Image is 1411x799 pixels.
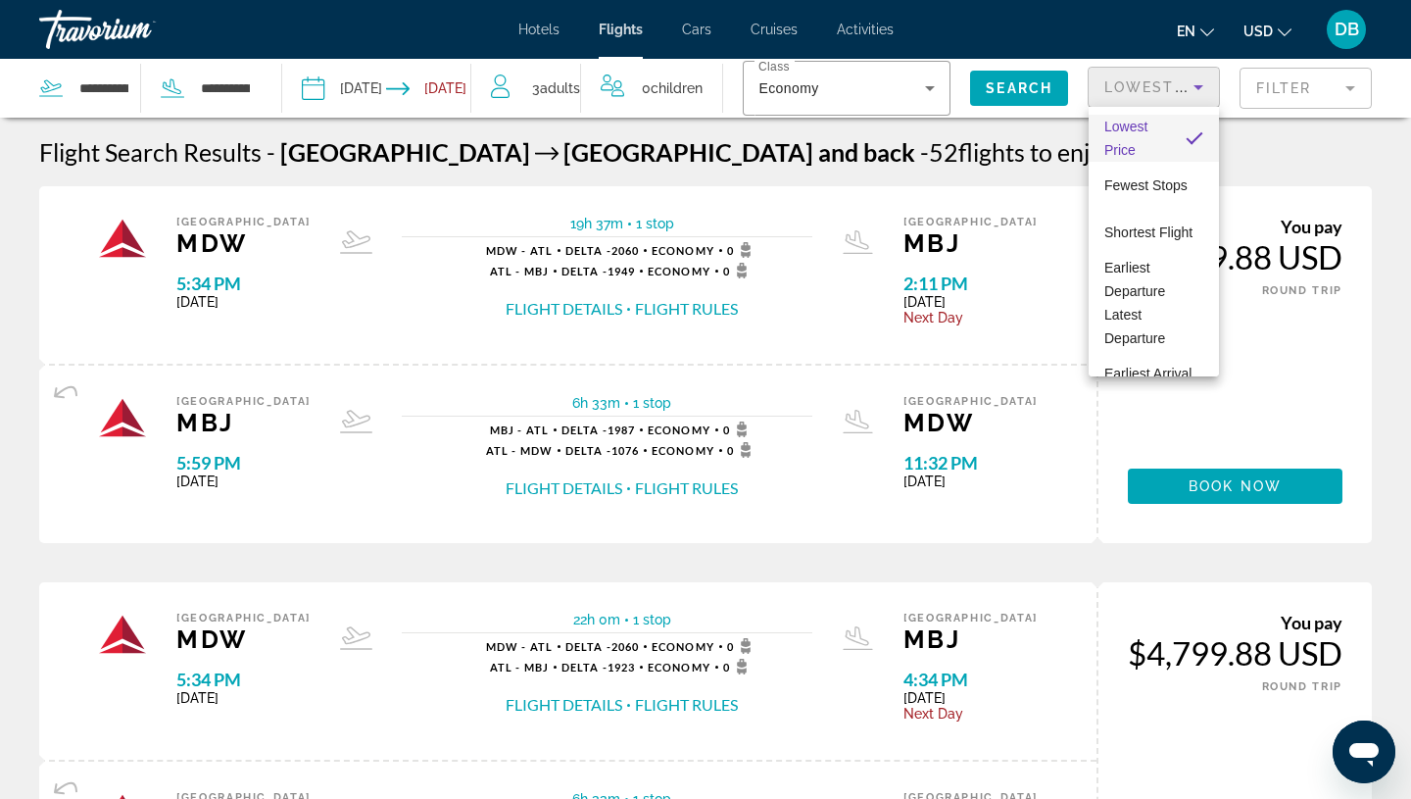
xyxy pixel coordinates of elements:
span: Latest Departure [1104,307,1165,346]
span: Shortest Flight [1104,225,1192,240]
span: Earliest Arrival [1104,366,1192,381]
span: Earliest Departure [1104,260,1165,299]
span: Fewest Stops [1104,177,1188,193]
div: Sort by [1089,107,1219,376]
iframe: Button to launch messaging window [1333,721,1395,783]
span: Lowest Price [1104,119,1147,158]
